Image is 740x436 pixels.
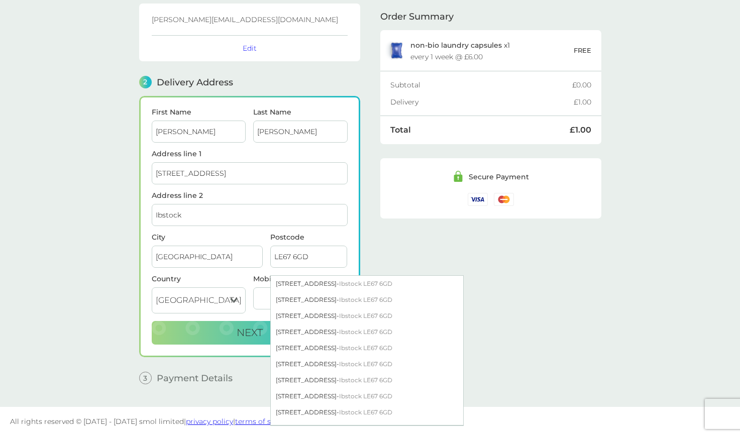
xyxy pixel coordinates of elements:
[390,98,574,105] div: Delivery
[253,108,348,116] label: Last Name
[410,53,483,60] div: every 1 week @ £6.00
[339,360,392,368] span: Ibstock LE67 6GD
[339,376,392,384] span: Ibstock LE67 6GD
[271,324,463,340] div: [STREET_ADDRESS] -
[339,424,392,432] span: Ibstock LE67 6GD
[271,372,463,388] div: [STREET_ADDRESS] -
[271,292,463,308] div: [STREET_ADDRESS] -
[574,45,591,56] p: FREE
[139,76,152,88] span: 2
[574,98,591,105] div: £1.00
[339,344,392,352] span: Ibstock LE67 6GD
[271,308,463,324] div: [STREET_ADDRESS] -
[139,372,152,384] span: 3
[339,392,392,400] span: Ibstock LE67 6GD
[235,417,291,426] a: terms of service
[253,275,348,282] label: Mobile Number
[494,193,514,205] img: /assets/icons/cards/mastercard.svg
[152,275,246,282] div: Country
[572,81,591,88] div: £0.00
[152,15,338,24] span: [PERSON_NAME][EMAIL_ADDRESS][DOMAIN_NAME]
[237,326,263,339] span: Next
[271,388,463,404] div: [STREET_ADDRESS] -
[339,296,392,303] span: Ibstock LE67 6GD
[339,312,392,319] span: Ibstock LE67 6GD
[469,173,529,180] div: Secure Payment
[339,408,392,416] span: Ibstock LE67 6GD
[271,340,463,356] div: [STREET_ADDRESS] -
[339,328,392,336] span: Ibstock LE67 6GD
[271,276,463,292] div: [STREET_ADDRESS] -
[380,12,454,21] span: Order Summary
[157,374,233,383] span: Payment Details
[243,44,257,53] button: Edit
[570,126,591,134] div: £1.00
[468,193,488,205] img: /assets/icons/cards/visa.svg
[410,41,502,50] span: non-bio laundry capsules
[390,81,572,88] div: Subtotal
[186,417,233,426] a: privacy policy
[271,404,463,420] div: [STREET_ADDRESS] -
[152,234,263,241] label: City
[270,234,348,241] label: Postcode
[271,356,463,372] div: [STREET_ADDRESS] -
[410,41,510,49] p: x 1
[152,321,348,345] button: Next
[339,280,392,287] span: Ibstock LE67 6GD
[152,150,348,157] label: Address line 1
[152,108,246,116] label: First Name
[152,192,348,199] label: Address line 2
[390,126,570,134] div: Total
[157,78,233,87] span: Delivery Address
